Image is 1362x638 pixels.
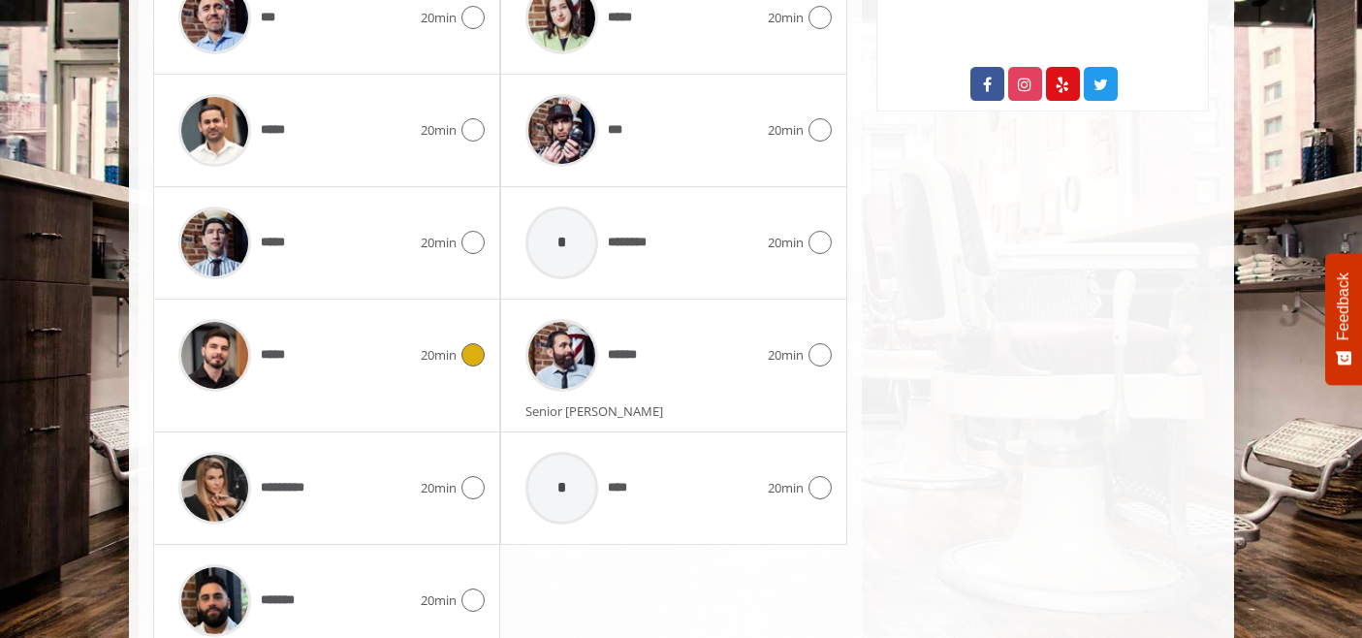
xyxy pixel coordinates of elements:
span: 20min [421,8,457,28]
span: 20min [421,120,457,141]
span: 20min [768,8,804,28]
span: 20min [768,120,804,141]
span: 20min [768,345,804,366]
button: Feedback - Show survey [1325,253,1362,385]
span: 20min [421,345,457,366]
span: 20min [768,233,804,253]
span: Senior [PERSON_NAME] [525,402,673,420]
span: 20min [421,478,457,498]
span: 20min [768,478,804,498]
span: Feedback [1335,272,1352,340]
span: 20min [421,590,457,611]
span: 20min [421,233,457,253]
